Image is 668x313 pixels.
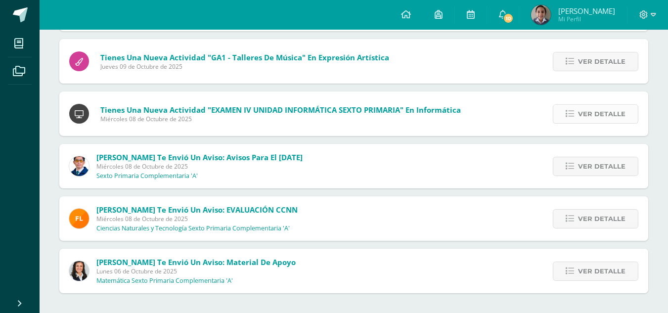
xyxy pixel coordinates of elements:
[69,209,89,228] img: 00e92e5268842a5da8ad8efe5964f981.png
[578,52,625,71] span: Ver detalle
[578,210,625,228] span: Ver detalle
[96,277,233,285] p: Matemática Sexto Primaria Complementaria 'A'
[558,15,615,23] span: Mi Perfil
[531,5,551,25] img: 52d3b17f1cfb80f07a877ccf5e8212d9.png
[96,172,198,180] p: Sexto Primaria Complementaria 'A'
[96,152,303,162] span: [PERSON_NAME] te envió un aviso: Avisos para el [DATE]
[96,215,298,223] span: Miércoles 08 de Octubre de 2025
[578,105,625,123] span: Ver detalle
[100,62,389,71] span: Jueves 09 de Octubre de 2025
[69,261,89,281] img: b15e54589cdbd448c33dd63f135c9987.png
[96,162,303,171] span: Miércoles 08 de Octubre de 2025
[578,157,625,176] span: Ver detalle
[558,6,615,16] span: [PERSON_NAME]
[503,13,514,24] span: 10
[96,267,296,275] span: Lunes 06 de Octubre de 2025
[100,52,389,62] span: Tienes una nueva actividad "GA1 - Talleres de música" En Expresión Artística
[578,262,625,280] span: Ver detalle
[96,205,298,215] span: [PERSON_NAME] te envió un aviso: EVALUACIÓN CCNN
[100,105,461,115] span: Tienes una nueva actividad "EXAMEN IV UNIDAD INFORMÁTICA SEXTO PRIMARIA" En Informática
[69,156,89,176] img: 059ccfba660c78d33e1d6e9d5a6a4bb6.png
[96,224,290,232] p: Ciencias Naturales y Tecnología Sexto Primaria Complementaria 'A'
[96,257,296,267] span: [PERSON_NAME] te envió un aviso: Material de apoyo
[100,115,461,123] span: Miércoles 08 de Octubre de 2025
